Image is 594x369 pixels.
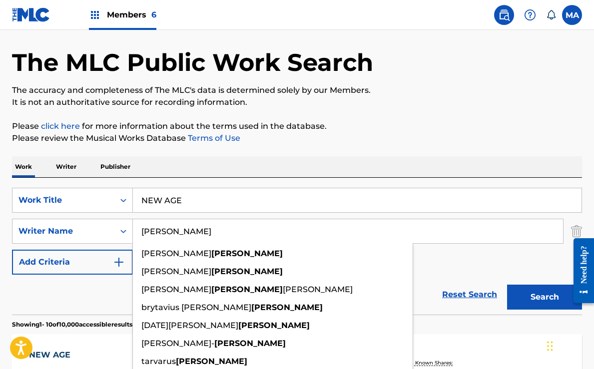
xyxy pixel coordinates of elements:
[12,156,35,177] p: Work
[18,194,108,206] div: Work Title
[12,7,50,22] img: MLC Logo
[141,285,211,294] span: [PERSON_NAME]
[238,321,310,330] strong: [PERSON_NAME]
[41,121,80,131] a: click here
[89,9,101,21] img: Top Rightsholders
[186,133,240,143] a: Terms of Use
[571,219,582,244] img: Delete Criterion
[12,320,174,329] p: Showing 1 - 10 of 10,000 accessible results (Total 177,777 )
[97,156,133,177] p: Publisher
[437,284,502,306] a: Reset Search
[211,267,283,276] strong: [PERSON_NAME]
[12,96,582,108] p: It is not an authoritative source for recording information.
[520,5,540,25] div: Help
[544,321,594,369] iframe: Chat Widget
[494,5,514,25] a: Public Search
[12,84,582,96] p: The accuracy and completeness of The MLC's data is determined solely by our Members.
[107,9,156,20] span: Members
[29,349,120,361] div: NEW AGE
[211,285,283,294] strong: [PERSON_NAME]
[141,339,214,348] span: [PERSON_NAME]-
[562,5,582,25] div: User Menu
[12,188,582,315] form: Search Form
[141,357,176,366] span: tarvarus
[141,321,238,330] span: [DATE][PERSON_NAME]
[53,156,79,177] p: Writer
[566,231,594,311] iframe: Resource Center
[498,9,510,21] img: search
[524,9,536,21] img: help
[507,285,582,310] button: Search
[176,357,247,366] strong: [PERSON_NAME]
[12,47,373,77] h1: The MLC Public Work Search
[12,132,582,144] p: Please review the Musical Works Database
[151,10,156,19] span: 6
[141,267,211,276] span: [PERSON_NAME]
[113,256,125,268] img: 9d2ae6d4665cec9f34b9.svg
[214,339,286,348] strong: [PERSON_NAME]
[18,225,108,237] div: Writer Name
[12,120,582,132] p: Please for more information about the terms used in the database.
[546,10,556,20] div: Notifications
[211,249,283,258] strong: [PERSON_NAME]
[547,331,553,361] div: Drag
[141,303,251,312] span: brytavius [PERSON_NAME]
[283,285,353,294] span: [PERSON_NAME]
[12,250,133,275] button: Add Criteria
[402,359,455,367] p: Total Known Shares:
[251,303,323,312] strong: [PERSON_NAME]
[141,249,211,258] span: [PERSON_NAME]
